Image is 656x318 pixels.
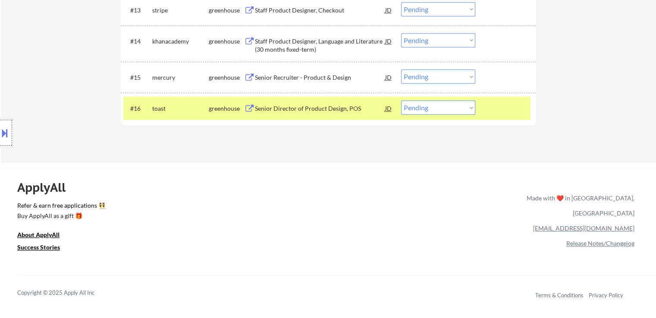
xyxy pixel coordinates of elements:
div: greenhouse [209,73,244,82]
div: stripe [152,6,209,15]
a: Success Stories [17,243,72,254]
div: Senior Director of Product Design, POS [255,104,385,113]
a: About ApplyAll [17,231,72,241]
div: mercury [152,73,209,82]
div: Copyright © 2025 Apply All Inc [17,289,116,297]
a: Release Notes/Changelog [566,240,634,247]
div: #14 [130,37,145,46]
div: Senior Recruiter - Product & Design [255,73,385,82]
div: greenhouse [209,104,244,113]
div: Made with ❤️ in [GEOGRAPHIC_DATA], [GEOGRAPHIC_DATA] [523,190,634,221]
div: greenhouse [209,6,244,15]
a: Privacy Policy [589,292,623,299]
div: JD [384,69,393,85]
a: Refer & earn free applications 👯‍♀️ [17,203,346,212]
a: Terms & Conditions [535,292,584,299]
div: JD [384,2,393,18]
div: greenhouse [209,37,244,46]
div: toast [152,104,209,113]
div: Staff Product Designer, Language and Literature (30 months fixed-term) [255,37,385,54]
div: khanacademy [152,37,209,46]
div: Buy ApplyAll as a gift 🎁 [17,213,104,219]
div: JD [384,33,393,49]
a: Buy ApplyAll as a gift 🎁 [17,212,104,222]
a: [EMAIL_ADDRESS][DOMAIN_NAME] [533,224,634,232]
div: Staff Product Designer, Checkout [255,6,385,15]
u: About ApplyAll [17,231,60,238]
u: Success Stories [17,243,60,251]
div: JD [384,100,393,116]
div: #13 [130,6,145,15]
